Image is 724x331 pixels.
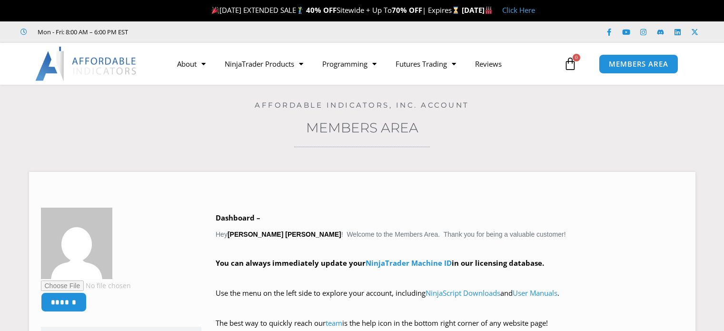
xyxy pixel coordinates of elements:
a: User Manuals [513,288,557,298]
strong: [DATE] [462,5,493,15]
b: Dashboard – [216,213,260,222]
span: 0 [573,54,580,61]
a: team [326,318,342,328]
span: MEMBERS AREA [609,60,668,68]
strong: 70% OFF [392,5,422,15]
iframe: Customer reviews powered by Trustpilot [141,27,284,37]
strong: You can always immediately update your in our licensing database. [216,258,544,268]
a: Members Area [306,120,418,136]
img: 🏭 [485,7,492,14]
img: a382ff7007de38d35d70c67f3382b22557d489440b9a2525082e6dd5488c0b1e [41,208,112,279]
a: NinjaScript Downloads [426,288,500,298]
strong: [PERSON_NAME] [PERSON_NAME] [228,231,341,238]
p: Use the menu on the left side to explore your account, including and . [216,287,684,313]
img: 🎉 [212,7,219,14]
a: NinjaTrader Machine ID [366,258,452,268]
a: Reviews [466,53,511,75]
strong: 40% OFF [306,5,337,15]
img: 🏌️‍♂️ [297,7,304,14]
span: [DATE] EXTENDED SALE Sitewide + Up To | Expires [209,5,462,15]
img: LogoAI | Affordable Indicators – NinjaTrader [35,47,138,81]
a: Click Here [502,5,535,15]
a: MEMBERS AREA [599,54,678,74]
a: About [168,53,215,75]
a: 0 [549,50,591,78]
img: ⌛ [452,7,459,14]
nav: Menu [168,53,561,75]
span: Mon - Fri: 8:00 AM – 6:00 PM EST [35,26,128,38]
a: Programming [313,53,386,75]
a: Futures Trading [386,53,466,75]
a: Affordable Indicators, Inc. Account [255,100,469,110]
a: NinjaTrader Products [215,53,313,75]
